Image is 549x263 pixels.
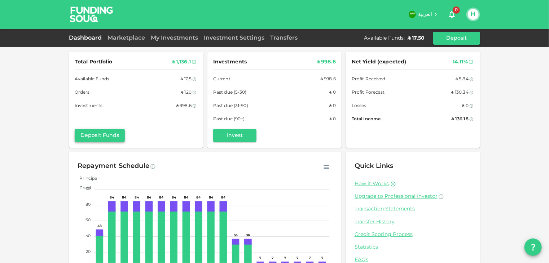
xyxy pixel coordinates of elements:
[355,194,438,199] span: Upgrade to Professional Investor
[75,129,125,142] button: Deposit Funds
[329,116,336,123] div: ʢ 0
[69,35,105,41] a: Dashboard
[433,32,480,45] button: Deposit
[213,58,247,67] span: Investments
[105,35,148,41] a: Marketplace
[452,116,469,123] div: ʢ 136.18
[453,6,460,14] span: 0
[317,58,336,67] div: ʢ 998.6
[172,58,191,67] div: ʢ 1,136.1
[181,89,192,97] div: ʢ 120
[78,161,149,172] div: Repayment Schedule
[85,234,91,238] tspan: 40
[352,116,381,123] span: Total Income
[213,76,230,83] span: Current
[355,244,471,251] a: Statistics
[267,35,300,41] a: Transfers
[364,35,405,42] div: Available Funds :
[355,163,394,169] span: Quick Links
[213,116,245,123] span: Past due (90+)
[408,35,425,42] div: ʢ 17.50
[75,102,102,110] span: Investments
[213,129,256,142] button: Invest
[74,177,98,181] span: Principal
[352,58,407,67] span: Net Yield (expected)
[84,187,91,191] tspan: 100
[352,102,366,110] span: Losses
[355,193,471,200] a: Upgrade to Professional Investor
[86,250,91,254] tspan: 20
[418,12,432,17] span: العربية
[355,231,471,238] a: Credit Scoring Process
[213,89,247,97] span: Past due (5-30)
[355,206,471,213] a: Transaction Statements
[468,9,479,20] button: H
[445,7,459,22] button: 0
[453,58,468,67] div: 14.11%
[176,102,192,110] div: ʢ 998.6
[85,203,91,206] tspan: 80
[329,102,336,110] div: ʢ 0
[355,180,389,187] a: How it Works
[148,35,201,41] a: My Investments
[329,89,336,97] div: ʢ 0
[320,76,336,83] div: ʢ 998.6
[75,89,90,97] span: Orders
[455,76,469,83] div: ʢ 5.84
[213,102,248,110] span: Past due (31-90)
[74,186,92,190] span: Profit
[352,89,385,97] span: Profit Forecast
[85,219,91,222] tspan: 60
[201,35,267,41] a: Investment Settings
[409,11,416,18] img: flag-sa.b9a346574cdc8950dd34b50780441f57.svg
[451,89,469,97] div: ʢ 130.34
[75,58,112,67] span: Total Portfolio
[524,239,542,256] button: question
[75,76,110,83] span: Available Funds
[180,76,192,83] div: ʢ 17.5
[355,219,471,226] a: Transfer History
[352,76,386,83] span: Profit Received
[462,102,469,110] div: ʢ 0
